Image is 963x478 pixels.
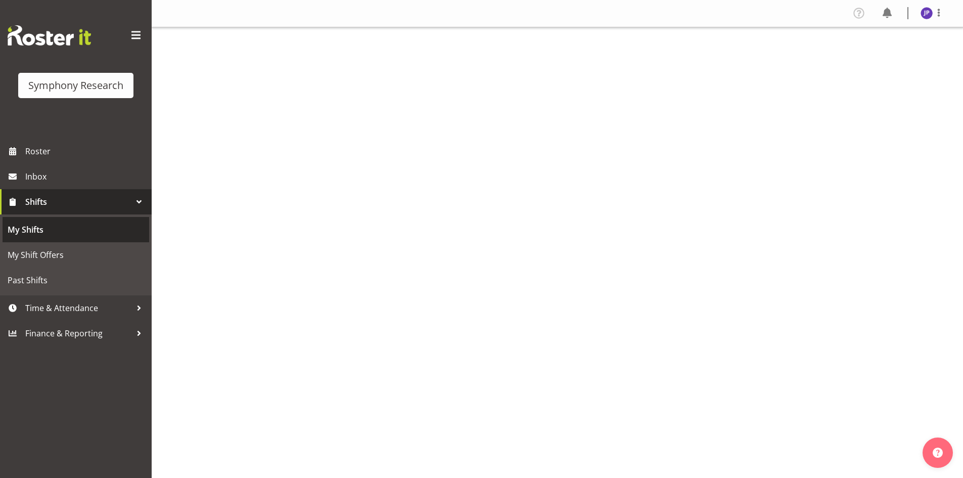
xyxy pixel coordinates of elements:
span: My Shifts [8,222,144,237]
span: Past Shifts [8,273,144,288]
a: My Shifts [3,217,149,242]
span: My Shift Offers [8,247,144,263]
a: My Shift Offers [3,242,149,268]
img: Rosterit website logo [8,25,91,46]
span: Shifts [25,194,131,209]
span: Finance & Reporting [25,326,131,341]
img: judith-partridge11888.jpg [921,7,933,19]
div: Symphony Research [28,78,123,93]
img: help-xxl-2.png [933,448,943,458]
a: Past Shifts [3,268,149,293]
span: Inbox [25,169,147,184]
span: Time & Attendance [25,300,131,316]
span: Roster [25,144,147,159]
